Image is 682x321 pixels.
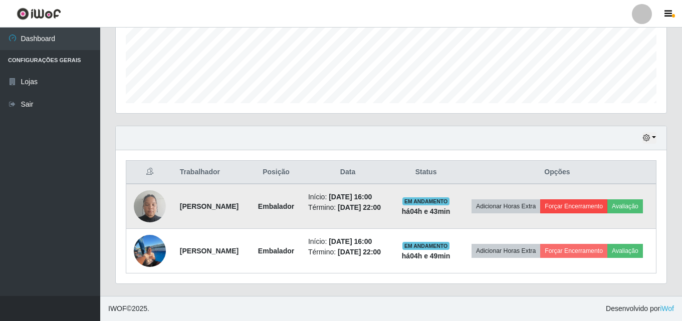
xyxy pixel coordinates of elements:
[258,202,294,210] strong: Embalador
[308,247,387,257] li: Término:
[540,244,607,258] button: Forçar Encerramento
[329,237,372,245] time: [DATE] 16:00
[308,202,387,213] li: Término:
[660,304,674,312] a: iWof
[108,303,149,314] span: © 2025 .
[393,161,459,184] th: Status
[472,244,540,258] button: Adicionar Horas Extra
[134,228,166,273] img: 1754884192985.jpeg
[329,193,372,201] time: [DATE] 16:00
[402,197,450,205] span: EM ANDAMENTO
[180,202,239,210] strong: [PERSON_NAME]
[607,244,643,258] button: Avaliação
[258,247,294,255] strong: Embalador
[402,242,450,250] span: EM ANDAMENTO
[402,252,450,260] strong: há 04 h e 49 min
[302,161,393,184] th: Data
[308,236,387,247] li: Início:
[174,161,250,184] th: Trabalhador
[108,304,127,312] span: IWOF
[402,207,450,215] strong: há 04 h e 43 min
[606,303,674,314] span: Desenvolvido por
[180,247,239,255] strong: [PERSON_NAME]
[472,199,540,213] button: Adicionar Horas Extra
[134,185,166,227] img: 1742940003464.jpeg
[607,199,643,213] button: Avaliação
[459,161,656,184] th: Opções
[338,248,381,256] time: [DATE] 22:00
[540,199,607,213] button: Forçar Encerramento
[338,203,381,211] time: [DATE] 22:00
[250,161,302,184] th: Posição
[308,192,387,202] li: Início:
[17,8,61,20] img: CoreUI Logo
